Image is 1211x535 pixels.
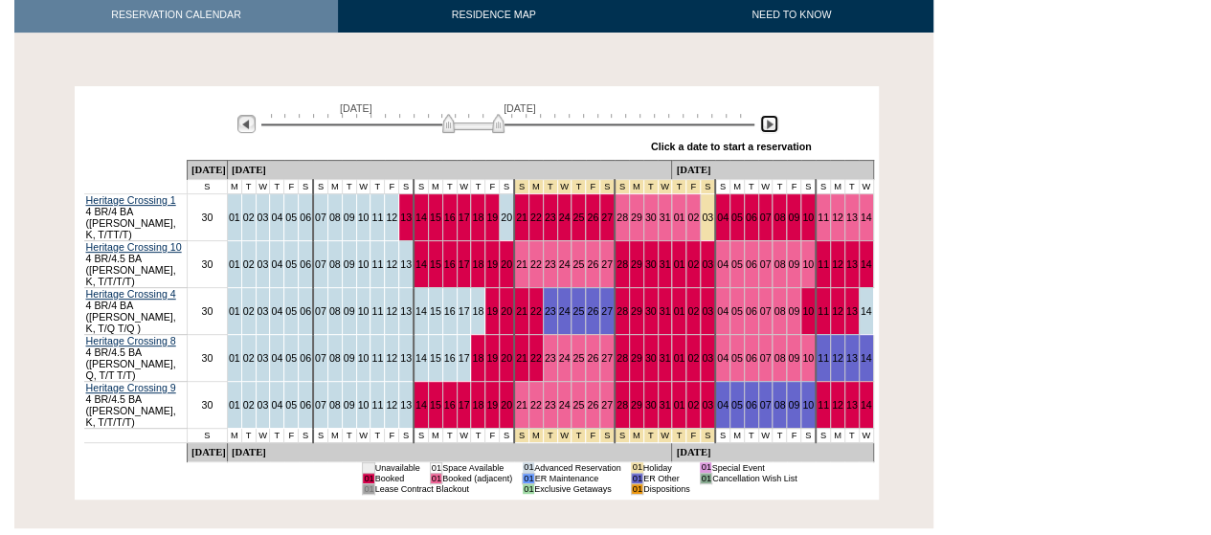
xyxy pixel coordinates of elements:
[227,287,241,334] td: 01
[428,287,442,334] td: 15
[746,352,757,364] a: 06
[587,399,598,411] a: 26
[327,381,342,428] td: 08
[444,399,456,411] a: 16
[557,179,572,193] td: Christmas
[501,399,512,411] a: 20
[313,381,327,428] td: 07
[457,287,471,334] td: 17
[760,115,778,133] img: Next
[187,179,227,193] td: S
[545,212,556,223] a: 23
[702,305,713,317] a: 03
[399,240,414,287] td: 13
[861,212,872,223] a: 14
[687,305,699,317] a: 02
[601,352,613,364] a: 27
[846,352,858,364] a: 13
[241,193,256,240] td: 02
[846,399,858,411] a: 13
[313,193,327,240] td: 07
[687,399,699,411] a: 02
[643,179,658,193] td: New Year's
[801,179,816,193] td: S
[370,179,385,193] td: T
[572,212,584,223] a: 25
[241,179,256,193] td: T
[486,258,498,270] a: 19
[861,258,872,270] a: 14
[342,287,356,334] td: 09
[284,240,299,287] td: 05
[673,212,684,223] a: 01
[673,399,684,411] a: 01
[428,179,442,193] td: M
[631,212,642,223] a: 29
[313,334,327,381] td: 07
[299,381,313,428] td: 06
[486,212,498,223] a: 19
[832,352,843,364] a: 12
[327,179,342,193] td: M
[227,428,241,442] td: M
[746,212,757,223] a: 06
[530,352,542,364] a: 22
[802,399,814,411] a: 10
[587,258,598,270] a: 26
[617,212,628,223] a: 28
[530,258,542,270] a: 22
[701,193,715,240] td: 03
[399,334,414,381] td: 13
[356,334,370,381] td: 10
[844,179,859,193] td: T
[760,258,772,270] a: 07
[572,258,584,270] a: 25
[731,352,743,364] a: 05
[773,179,787,193] td: T
[545,258,556,270] a: 23
[342,240,356,287] td: 09
[658,179,672,193] td: New Year's
[187,287,227,334] td: 30
[787,179,801,193] td: F
[645,305,657,317] a: 30
[84,193,188,240] td: 4 BR/4 BA ([PERSON_NAME], K, T/TT/T)
[818,352,829,364] a: 11
[327,287,342,334] td: 08
[86,288,176,300] a: Heritage Crossing 4
[818,212,829,223] a: 11
[86,241,182,253] a: Heritage Crossing 10
[415,258,427,270] a: 14
[327,240,342,287] td: 08
[385,381,399,428] td: 12
[572,305,584,317] a: 25
[832,258,843,270] a: 12
[284,179,299,193] td: F
[327,334,342,381] td: 08
[415,212,427,223] a: 14
[760,352,772,364] a: 07
[687,352,699,364] a: 02
[342,179,356,193] td: T
[617,399,628,411] a: 28
[385,179,399,193] td: F
[400,212,412,223] a: 13
[601,399,613,411] a: 27
[600,179,615,193] td: Christmas
[631,399,642,411] a: 29
[559,305,571,317] a: 24
[472,399,483,411] a: 18
[415,399,427,411] a: 14
[660,352,671,364] a: 31
[660,258,671,270] a: 31
[442,334,457,381] td: 16
[187,193,227,240] td: 30
[687,212,699,223] a: 02
[444,258,456,270] a: 16
[86,382,176,393] a: Heritage Crossing 9
[859,179,873,193] td: W
[702,258,713,270] a: 03
[802,352,814,364] a: 10
[530,399,542,411] a: 22
[731,305,743,317] a: 05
